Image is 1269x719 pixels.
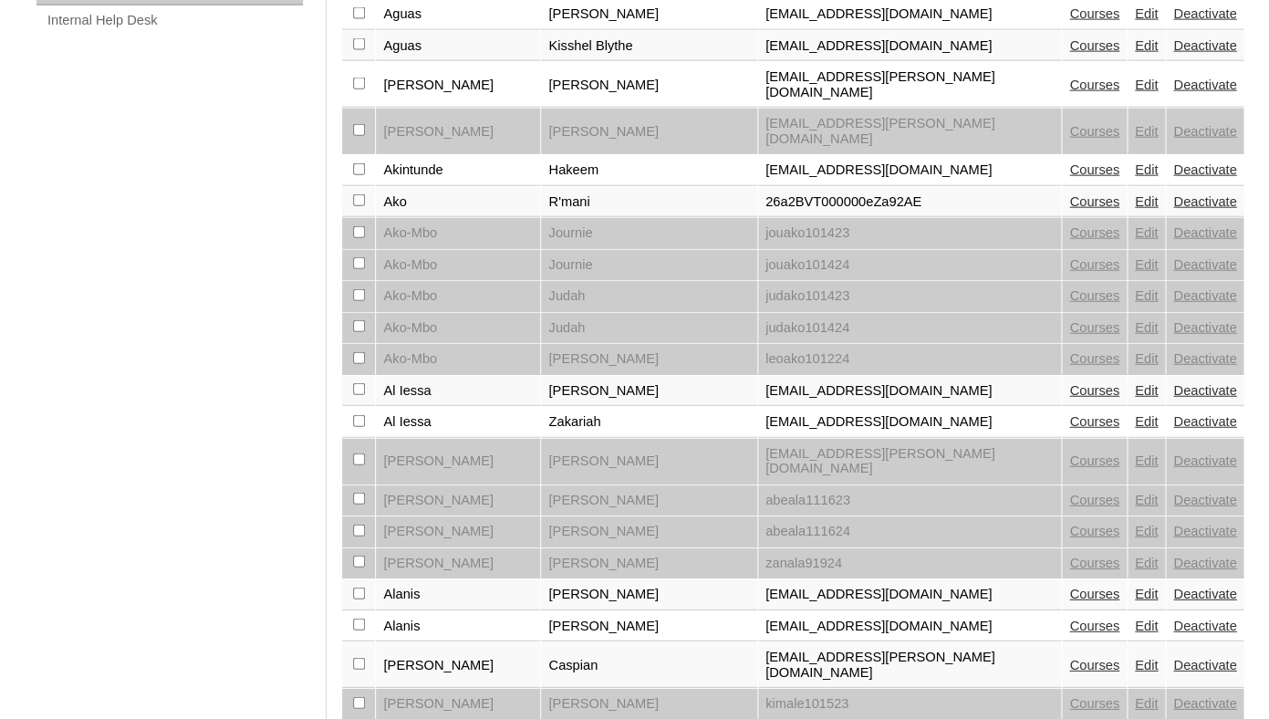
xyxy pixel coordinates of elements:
[541,548,757,579] td: [PERSON_NAME]
[1173,493,1236,507] a: Deactivate
[376,439,540,485] td: [PERSON_NAME]
[1173,288,1236,303] a: Deactivate
[541,516,757,547] td: [PERSON_NAME]
[376,376,540,407] td: Al Iessa
[758,313,1061,344] td: judako101424
[1135,225,1158,240] a: Edit
[376,485,540,516] td: [PERSON_NAME]
[1069,78,1119,92] a: Courses
[541,485,757,516] td: [PERSON_NAME]
[541,250,757,281] td: Journie
[758,376,1061,407] td: [EMAIL_ADDRESS][DOMAIN_NAME]
[1135,38,1158,53] a: Edit
[1069,493,1119,507] a: Courses
[1135,194,1158,209] a: Edit
[758,407,1061,438] td: [EMAIL_ADDRESS][DOMAIN_NAME]
[1173,587,1236,601] a: Deactivate
[1135,383,1158,398] a: Edit
[1173,162,1236,177] a: Deactivate
[376,250,540,281] td: Ako-Mbo
[376,344,540,375] td: Ako-Mbo
[1135,162,1158,177] a: Edit
[758,548,1061,579] td: zanala91924
[376,109,540,154] td: [PERSON_NAME]
[1135,414,1158,429] a: Edit
[1135,6,1158,21] a: Edit
[1173,38,1236,53] a: Deactivate
[1135,257,1158,272] a: Edit
[376,407,540,438] td: Al Iessa
[758,31,1061,62] td: [EMAIL_ADDRESS][DOMAIN_NAME]
[541,344,757,375] td: [PERSON_NAME]
[758,642,1061,688] td: [EMAIL_ADDRESS][PERSON_NAME][DOMAIN_NAME]
[376,62,540,108] td: [PERSON_NAME]
[541,155,757,186] td: Hakeem
[376,516,540,547] td: [PERSON_NAME]
[1135,493,1158,507] a: Edit
[1173,351,1236,366] a: Deactivate
[376,548,540,579] td: [PERSON_NAME]
[1069,288,1119,303] a: Courses
[1069,351,1119,366] a: Courses
[1135,658,1158,672] a: Edit
[1173,78,1236,92] a: Deactivate
[541,62,757,108] td: [PERSON_NAME]
[1135,124,1158,139] a: Edit
[541,281,757,312] td: Judah
[376,31,540,62] td: Aguas
[1069,414,1119,429] a: Courses
[376,155,540,186] td: Akintunde
[758,344,1061,375] td: leoako101224
[1135,587,1158,601] a: Edit
[1069,587,1119,601] a: Courses
[1173,225,1236,240] a: Deactivate
[541,611,757,642] td: [PERSON_NAME]
[1173,6,1236,21] a: Deactivate
[376,187,540,218] td: Ako
[1135,288,1158,303] a: Edit
[1173,124,1236,139] a: Deactivate
[1135,524,1158,538] a: Edit
[541,407,757,438] td: Zakariah
[1069,658,1119,672] a: Courses
[541,109,757,154] td: [PERSON_NAME]
[1135,556,1158,570] a: Edit
[1173,414,1236,429] a: Deactivate
[1069,696,1119,711] a: Courses
[1135,619,1158,633] a: Edit
[1173,320,1236,335] a: Deactivate
[1173,383,1236,398] a: Deactivate
[1069,225,1119,240] a: Courses
[758,187,1061,218] td: 26a2BVT000000eZa92AE
[541,313,757,344] td: Judah
[758,579,1061,610] td: [EMAIL_ADDRESS][DOMAIN_NAME]
[758,155,1061,186] td: [EMAIL_ADDRESS][DOMAIN_NAME]
[1173,658,1236,672] a: Deactivate
[1173,194,1236,209] a: Deactivate
[376,313,540,344] td: Ako-Mbo
[1069,383,1119,398] a: Courses
[541,376,757,407] td: [PERSON_NAME]
[541,187,757,218] td: R'mani
[1069,6,1119,21] a: Courses
[1069,38,1119,53] a: Courses
[1173,619,1236,633] a: Deactivate
[46,9,303,32] a: Internal Help Desk
[1173,696,1236,711] a: Deactivate
[758,109,1061,154] td: [EMAIL_ADDRESS][PERSON_NAME][DOMAIN_NAME]
[541,579,757,610] td: [PERSON_NAME]
[758,611,1061,642] td: [EMAIL_ADDRESS][DOMAIN_NAME]
[758,281,1061,312] td: judako101423
[758,516,1061,547] td: abeala111624
[1135,696,1158,711] a: Edit
[541,218,757,249] td: Journie
[1135,320,1158,335] a: Edit
[1135,78,1158,92] a: Edit
[1173,556,1236,570] a: Deactivate
[1173,524,1236,538] a: Deactivate
[758,439,1061,485] td: [EMAIL_ADDRESS][PERSON_NAME][DOMAIN_NAME]
[758,218,1061,249] td: jouako101423
[1173,453,1236,468] a: Deactivate
[541,439,757,485] td: [PERSON_NAME]
[1069,619,1119,633] a: Courses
